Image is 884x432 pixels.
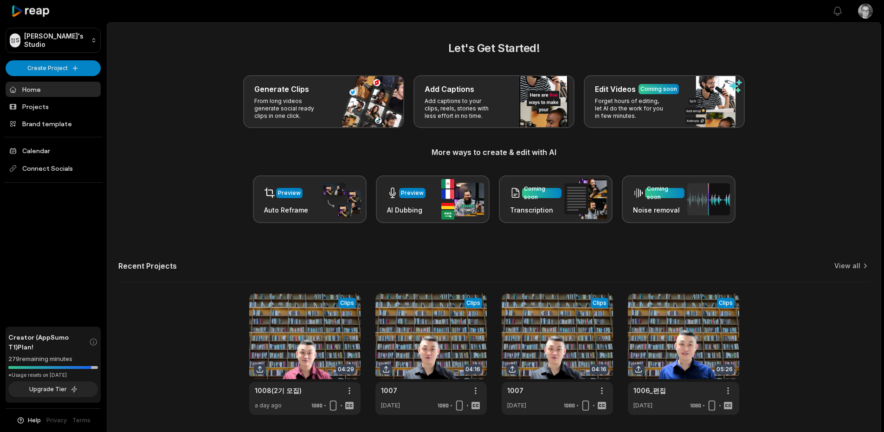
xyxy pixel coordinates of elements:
[595,84,636,95] h3: Edit Videos
[8,372,98,379] div: *Usage resets on [DATE]
[640,85,677,93] div: Coming soon
[6,143,101,158] a: Calendar
[72,416,90,425] a: Terms
[507,386,523,395] a: 1007
[425,84,474,95] h3: Add Captions
[118,147,870,158] h3: More ways to create & edit with AI
[401,189,424,197] div: Preview
[254,97,326,120] p: From long videos generate social ready clips in one click.
[10,33,20,47] div: 정S
[441,179,484,219] img: ai_dubbing.png
[118,40,870,57] h2: Let's Get Started!
[687,183,730,215] img: noise_removal.png
[6,82,101,97] a: Home
[254,84,309,95] h3: Generate Clips
[633,386,666,395] a: 1006_편집
[510,205,561,215] h3: Transcription
[6,99,101,114] a: Projects
[425,97,497,120] p: Add captions to your clips, reels, stories with less effort in no time.
[6,160,101,177] span: Connect Socials
[595,97,667,120] p: Forget hours of editing, let AI do the work for you in few minutes.
[524,185,560,201] div: Coming soon
[647,185,683,201] div: Coming soon
[564,179,607,219] img: transcription.png
[255,386,302,395] a: 1008(2기 모집)
[6,60,101,76] button: Create Project
[6,116,101,131] a: Brand template
[118,261,177,271] h2: Recent Projects
[8,332,89,352] span: Creator (AppSumo T1) Plan!
[24,32,87,49] p: [PERSON_NAME]'s Studio
[318,181,361,218] img: auto_reframe.png
[8,355,98,364] div: 279 remaining minutes
[381,386,397,395] a: 1007
[387,205,426,215] h3: AI Dubbing
[278,189,301,197] div: Preview
[633,205,684,215] h3: Noise removal
[28,416,41,425] span: Help
[16,416,41,425] button: Help
[8,381,98,397] button: Upgrade Tier
[46,416,67,425] a: Privacy
[264,205,308,215] h3: Auto Reframe
[834,261,860,271] a: View all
